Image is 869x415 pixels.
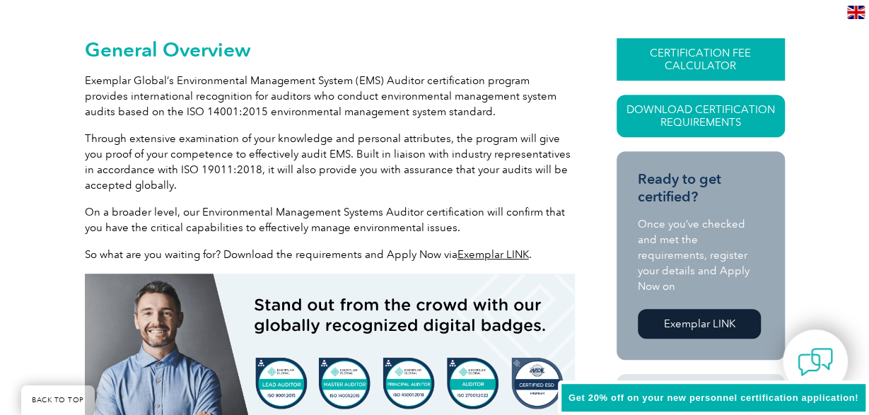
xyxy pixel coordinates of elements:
[617,95,785,137] a: Download Certification Requirements
[85,38,575,61] h2: General Overview
[847,6,865,19] img: en
[85,204,575,235] p: On a broader level, our Environmental Management Systems Auditor certification will confirm that ...
[85,247,575,262] p: So what are you waiting for? Download the requirements and Apply Now via .
[617,38,785,81] a: CERTIFICATION FEE CALCULATOR
[638,170,764,206] h3: Ready to get certified?
[85,131,575,193] p: Through extensive examination of your knowledge and personal attributes, the program will give yo...
[638,216,764,294] p: Once you’ve checked and met the requirements, register your details and Apply Now on
[85,73,575,119] p: Exemplar Global’s Environmental Management System (EMS) Auditor certification program provides in...
[21,385,95,415] a: BACK TO TOP
[568,392,858,403] span: Get 20% off on your new personnel certification application!
[457,248,529,261] a: Exemplar LINK
[638,309,761,339] a: Exemplar LINK
[798,344,833,380] img: contact-chat.png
